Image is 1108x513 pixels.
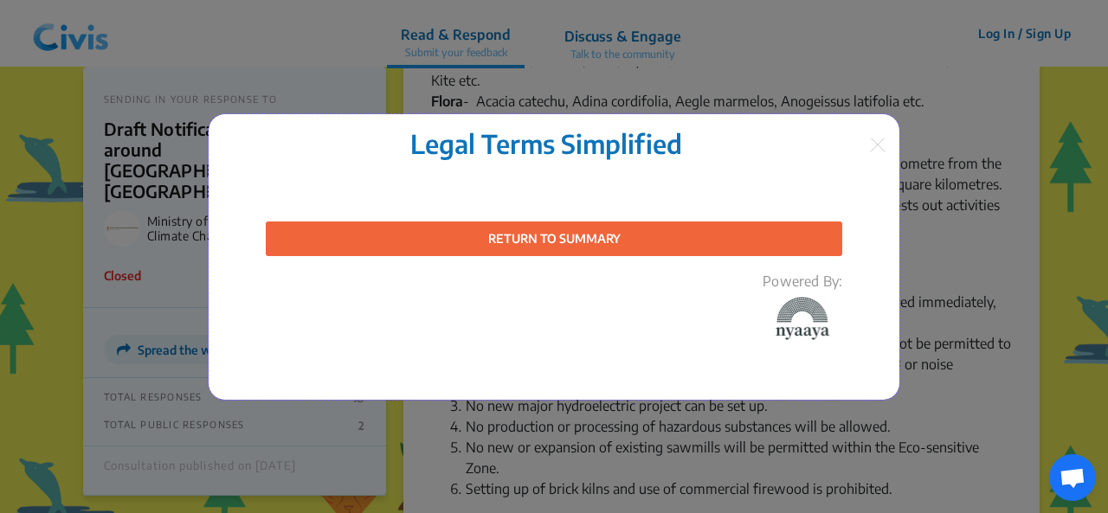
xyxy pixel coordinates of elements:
[1049,454,1096,501] div: Open chat
[765,297,841,340] img: nyaaya
[222,128,870,159] h1: Legal Terms Simplified
[870,138,886,152] img: close
[266,221,842,256] button: RETURN TO SUMMARY
[763,273,842,340] div: Powered By:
